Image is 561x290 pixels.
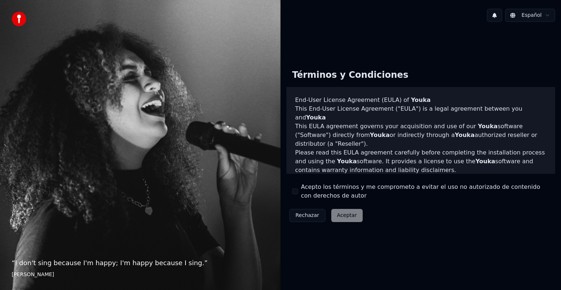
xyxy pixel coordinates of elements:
span: Youka [411,96,431,103]
img: youka [12,12,26,26]
button: Rechazar [289,209,325,222]
p: “ I don't sing because I'm happy; I'm happy because I sing. ” [12,258,269,268]
p: Please read this EULA agreement carefully before completing the installation process and using th... [295,148,546,175]
span: Youka [370,131,390,138]
label: Acepto los términos y me comprometo a evitar el uso no autorizado de contenido con derechos de autor [301,183,549,200]
h3: End-User License Agreement (EULA) of [295,96,546,104]
span: Youka [337,158,357,165]
div: Términos y Condiciones [286,64,414,87]
span: Youka [455,131,474,138]
p: This EULA agreement governs your acquisition and use of our software ("Software") directly from o... [295,122,546,148]
footer: [PERSON_NAME] [12,271,269,278]
span: Youka [306,114,326,121]
span: Youka [476,158,495,165]
span: Youka [478,123,497,130]
p: This End-User License Agreement ("EULA") is a legal agreement between you and [295,104,546,122]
